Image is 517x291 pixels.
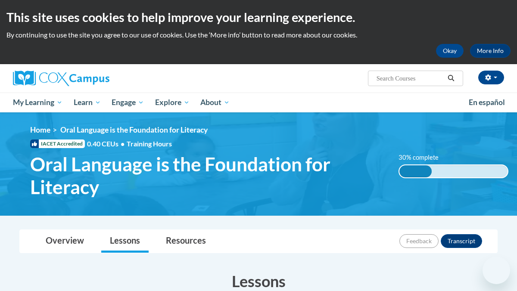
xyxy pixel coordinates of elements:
button: Okay [436,44,464,58]
span: About [200,97,230,108]
a: More Info [470,44,511,58]
span: Engage [112,97,144,108]
a: Overview [37,230,93,253]
a: About [195,93,236,112]
span: • [121,139,125,148]
span: Training Hours [127,139,172,148]
a: My Learning [7,93,68,112]
a: Explore [149,93,195,112]
span: Explore [155,97,190,108]
span: Oral Language is the Foundation for Literacy [30,153,386,198]
div: Main menu [6,93,511,112]
a: Cox Campus [13,71,168,86]
p: By continuing to use the site you agree to our use of cookies. Use the ‘More info’ button to read... [6,30,511,40]
button: Search [445,73,458,84]
iframe: Button to launch messaging window [483,257,510,284]
span: My Learning [13,97,62,108]
a: Resources [157,230,215,253]
span: 0.40 CEUs [87,139,127,149]
a: Engage [106,93,149,112]
a: En español [463,93,511,111]
label: 30% complete [399,153,448,162]
span: Oral Language is the Foundation for Literacy [60,125,208,134]
div: 30% complete [399,165,432,177]
a: Learn [68,93,106,112]
a: Lessons [101,230,149,253]
a: Home [30,125,50,134]
h2: This site uses cookies to help improve your learning experience. [6,9,511,26]
img: Cox Campus [13,71,109,86]
button: Account Settings [478,71,504,84]
input: Search Courses [376,73,445,84]
span: IACET Accredited [30,139,85,148]
button: Feedback [399,234,439,248]
button: Transcript [441,234,482,248]
span: En español [469,98,505,107]
span: Learn [74,97,101,108]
